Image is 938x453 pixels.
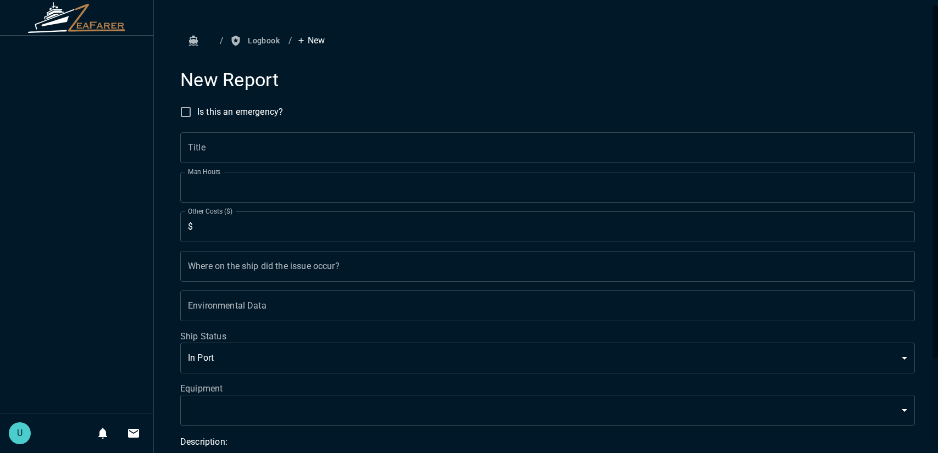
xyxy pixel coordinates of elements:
label: Equipment [180,382,915,395]
span: Is this an emergency? [197,105,283,119]
p: $ [188,220,193,233]
button: Notifications [92,422,114,444]
h4: New Report [180,69,915,92]
li: / [288,34,292,47]
div: U [9,422,31,444]
button: Logbook [228,31,284,51]
img: ZeaFarer Logo [27,2,126,33]
h6: Description: [180,434,915,450]
label: Man Hours [188,167,221,176]
div: In Port [180,343,915,373]
li: / [220,34,224,47]
button: Invitations [123,422,145,444]
p: New [297,34,325,47]
label: Ship Status [180,330,915,343]
label: Other Costs ($) [188,206,232,216]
